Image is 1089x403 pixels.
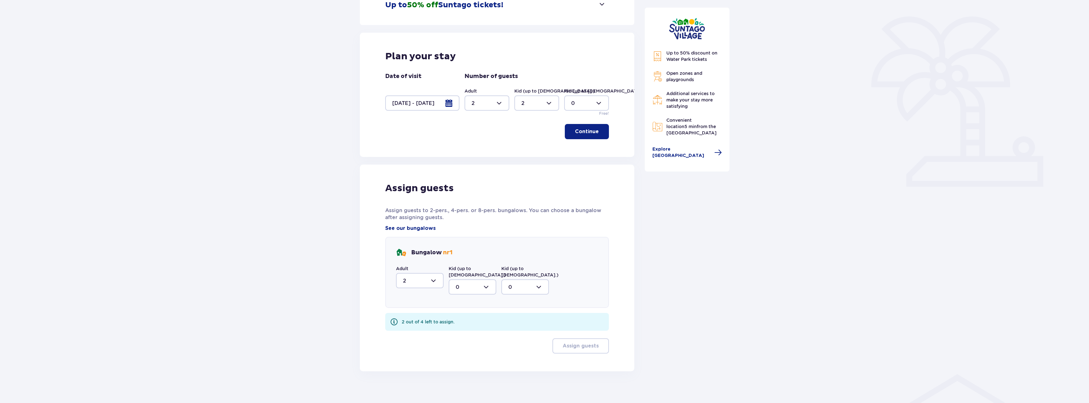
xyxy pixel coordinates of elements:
label: Kid (up to [DEMOGRAPHIC_DATA].) [501,265,558,278]
img: Grill Icon [652,71,663,81]
img: Discount Icon [652,51,663,62]
span: 5 min [684,124,697,129]
p: Free! [599,111,609,116]
label: Kid (up to [DEMOGRAPHIC_DATA].) [564,88,645,94]
span: Explore [GEOGRAPHIC_DATA] [652,146,711,159]
div: 2 out of 4 left to assign. [402,319,455,325]
p: Continue [575,128,599,135]
p: Date of visit [385,73,421,80]
label: Kid (up to [DEMOGRAPHIC_DATA].) [449,265,506,278]
a: See our bungalows [385,225,436,232]
button: Continue [565,124,609,139]
span: Additional services to make your stay more satisfying [666,91,715,109]
p: Plan your stay [385,50,456,62]
a: Explore [GEOGRAPHIC_DATA] [652,146,722,159]
p: Number of guests [465,73,518,80]
p: Assign guests [563,342,599,349]
label: Kid (up to [DEMOGRAPHIC_DATA].) [514,88,595,94]
span: Convenient location from the [GEOGRAPHIC_DATA] [666,118,716,135]
img: Suntago Village [669,18,705,40]
span: 50% off [407,0,438,10]
span: nr 1 [443,249,452,256]
span: Up to 50% discount on Water Park tickets [666,50,717,62]
p: Up to Suntago tickets! [385,0,503,10]
img: bungalows Icon [396,248,406,258]
label: Adult [465,88,477,94]
span: Open zones and playgrounds [666,71,702,82]
p: Bungalow [411,249,452,257]
img: Map Icon [652,121,663,132]
p: Assign guests [385,182,454,194]
img: Restaurant Icon [652,95,663,105]
button: Assign guests [552,338,609,354]
p: Assign guests to 2-pers., 4-pers. or 8-pers. bungalows. You can choose a bungalow after assigning... [385,207,609,221]
label: Adult [396,265,408,272]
